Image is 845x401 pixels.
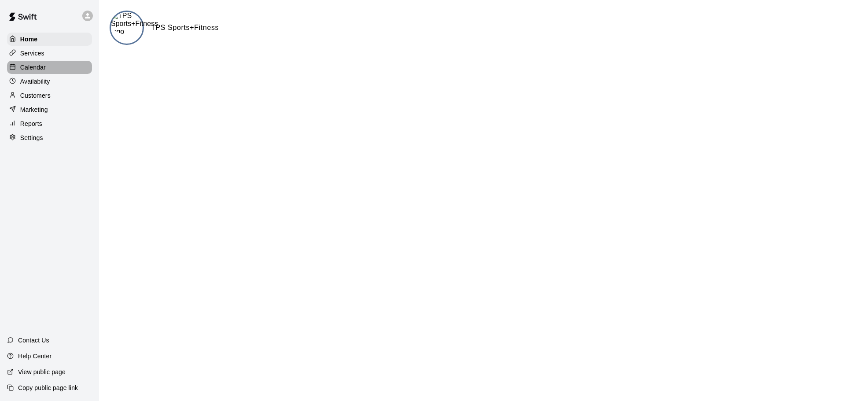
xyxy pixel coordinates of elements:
[20,77,50,86] p: Availability
[20,133,43,142] p: Settings
[7,117,92,130] a: Reports
[18,336,49,345] p: Contact Us
[20,49,44,58] p: Services
[20,105,48,114] p: Marketing
[20,63,46,72] p: Calendar
[20,35,38,44] p: Home
[7,103,92,116] a: Marketing
[20,91,51,100] p: Customers
[151,22,219,33] h6: TPS Sports+Fitness
[7,47,92,60] a: Services
[7,61,92,74] a: Calendar
[7,75,92,88] a: Availability
[7,33,92,46] a: Home
[7,131,92,144] a: Settings
[111,12,158,36] img: TPS Sports+Fitness logo
[18,368,66,376] p: View public page
[20,119,42,128] p: Reports
[7,89,92,102] a: Customers
[18,352,51,361] p: Help Center
[18,383,78,392] p: Copy public page link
